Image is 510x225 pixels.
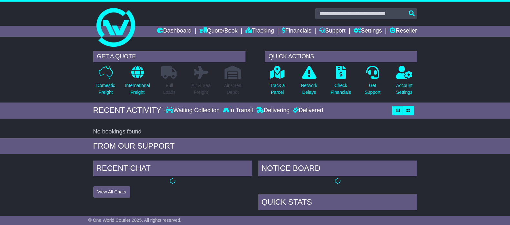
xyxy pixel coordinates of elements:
a: Track aParcel [270,65,285,99]
div: RECENT CHAT [93,161,252,178]
a: Settings [354,26,382,37]
div: NOTICE BOARD [258,161,417,178]
div: In Transit [221,107,255,114]
p: Network Delays [301,82,317,96]
div: Quick Stats [258,194,417,212]
div: FROM OUR SUPPORT [93,142,417,151]
a: AccountSettings [396,65,413,99]
a: InternationalFreight [125,65,150,99]
a: GetSupport [364,65,381,99]
a: CheckFinancials [330,65,351,99]
a: DomesticFreight [96,65,115,99]
p: Air / Sea Depot [224,82,242,96]
a: Financials [282,26,311,37]
p: Domestic Freight [96,82,115,96]
div: QUICK ACTIONS [265,51,417,62]
p: Full Loads [161,82,177,96]
button: View All Chats [93,186,130,198]
a: Dashboard [157,26,192,37]
a: Support [319,26,345,37]
p: Get Support [365,82,380,96]
span: © One World Courier 2025. All rights reserved. [88,218,182,223]
a: NetworkDelays [300,65,317,99]
p: Air & Sea Freight [192,82,211,96]
p: Track a Parcel [270,82,285,96]
p: Account Settings [396,82,413,96]
p: International Freight [125,82,150,96]
a: Reseller [390,26,417,37]
a: Quote/Book [199,26,237,37]
div: RECENT ACTIVITY - [93,106,166,115]
p: Check Financials [331,82,351,96]
div: No bookings found [93,128,417,135]
div: Delivered [291,107,323,114]
a: Tracking [245,26,274,37]
div: Delivering [255,107,291,114]
div: Waiting Collection [166,107,221,114]
div: GET A QUOTE [93,51,245,62]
